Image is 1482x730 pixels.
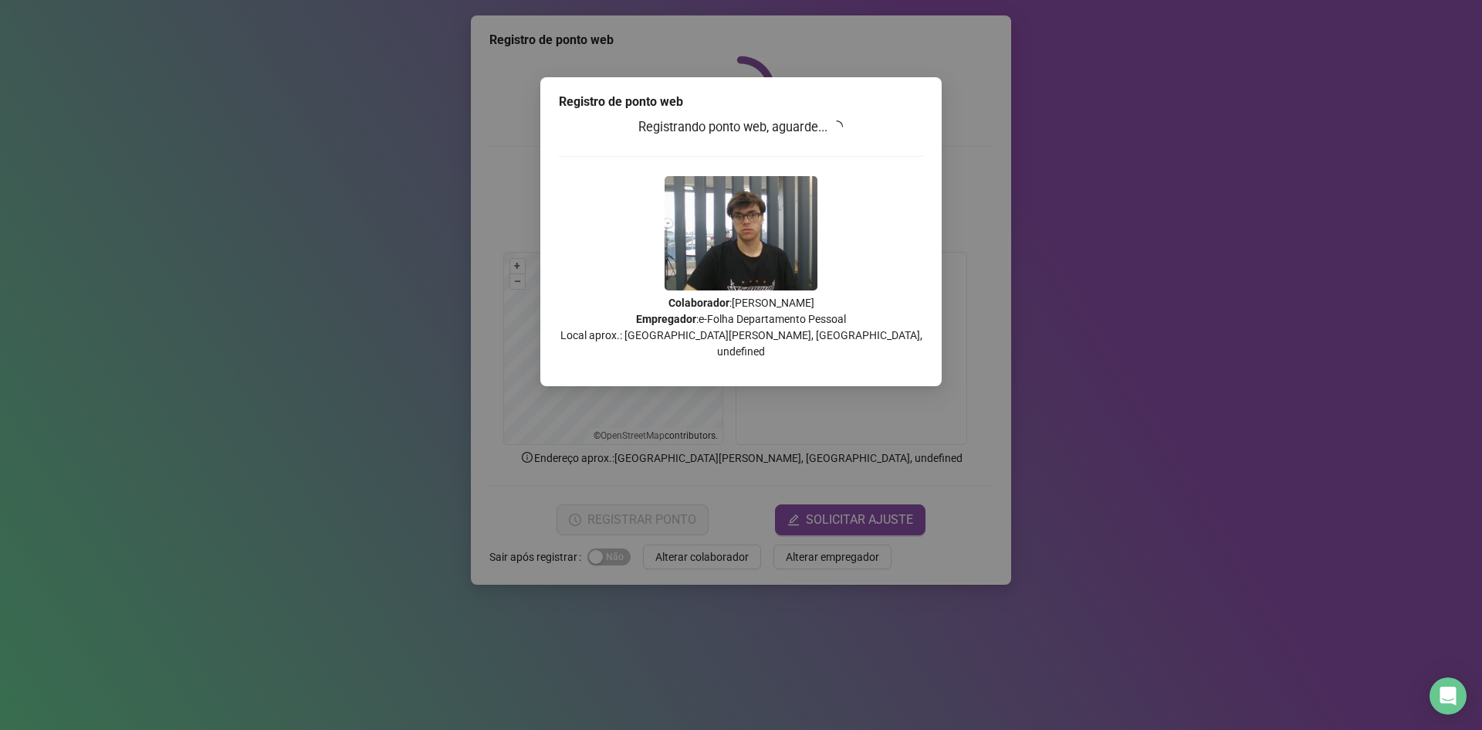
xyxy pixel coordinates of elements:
[559,295,923,360] p: : [PERSON_NAME] : e-Folha Departamento Pessoal Local aprox.: [GEOGRAPHIC_DATA][PERSON_NAME], [GEO...
[559,117,923,138] h3: Registrando ponto web, aguarde...
[668,297,729,309] strong: Colaborador
[831,121,843,133] span: loading
[665,176,817,290] img: 9k=
[559,93,923,111] div: Registro de ponto web
[1430,677,1467,715] div: Open Intercom Messenger
[636,313,696,325] strong: Empregador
